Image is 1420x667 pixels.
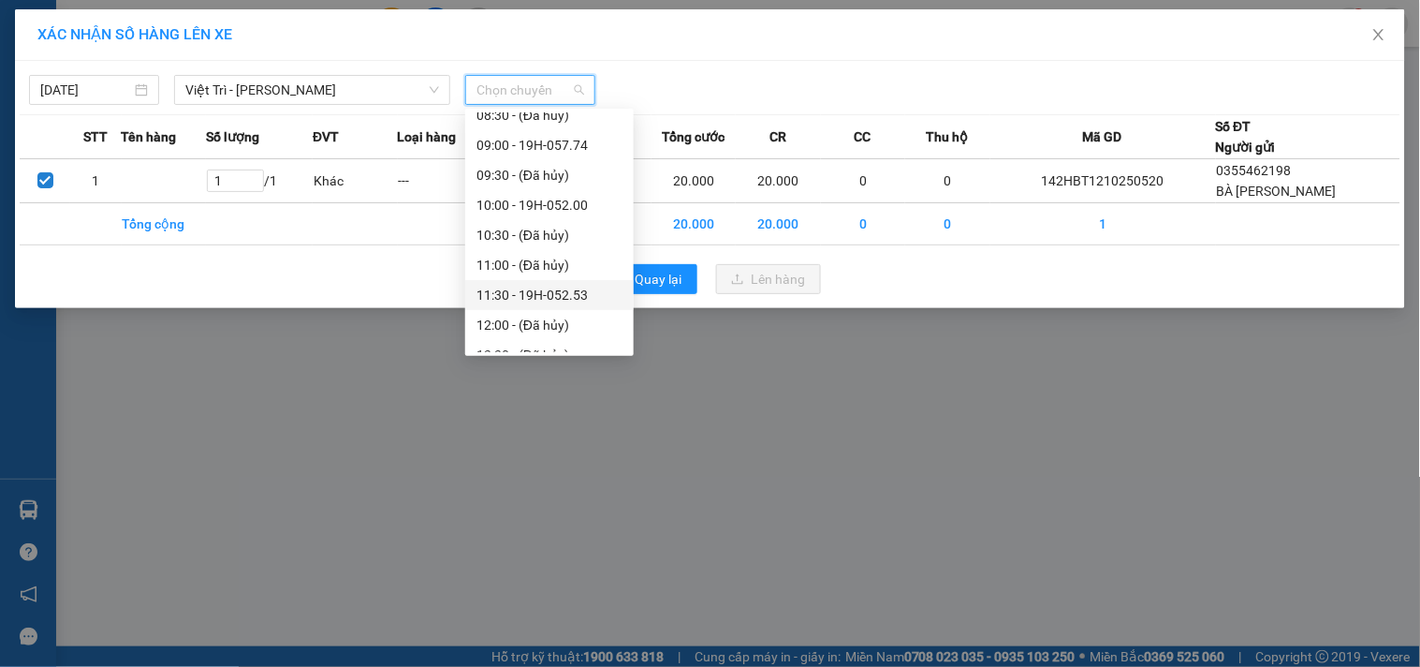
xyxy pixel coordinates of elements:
[83,126,108,147] span: STT
[651,203,736,245] td: 20.000
[122,126,177,147] span: Tên hàng
[206,159,313,203] td: / 1
[175,102,783,126] li: Hotline: 1900400028
[716,264,821,294] button: uploadLên hàng
[40,80,131,100] input: 12/10/2025
[736,159,820,203] td: 20.000
[1353,9,1405,62] button: Close
[476,165,622,185] div: 09:30 - (Đã hủy)
[476,76,584,104] span: Chọn chuyến
[429,84,440,96] span: down
[175,79,783,102] li: Số nhà [STREET_ADDRESS][PERSON_NAME]
[476,105,622,126] div: 08:30 - (Đã hủy)
[476,285,622,305] div: 11:30 - 19H-052.53
[70,159,121,203] td: 1
[1371,27,1386,42] span: close
[821,159,905,203] td: 0
[398,126,457,147] span: Loại hàng
[1217,163,1292,178] span: 0355462198
[227,22,731,73] b: Công ty TNHH Trọng Hiếu Phú Thọ - Nam Cường Limousine
[476,135,622,156] div: 09:00 - 19H-057.74
[1083,126,1122,147] span: Mã GD
[990,159,1216,203] td: 142HBT1210250520
[476,225,622,245] div: 10:30 - (Đã hủy)
[905,159,989,203] td: 0
[662,126,725,147] span: Tổng cước
[651,159,736,203] td: 20.000
[185,76,439,104] span: Việt Trì - Mạc Thái Tổ
[313,159,397,203] td: Khác
[600,264,697,294] button: rollbackQuay lại
[821,203,905,245] td: 0
[1217,184,1337,199] span: BÀ [PERSON_NAME]
[736,203,820,245] td: 20.000
[990,203,1216,245] td: 1
[1216,116,1276,157] div: Số ĐT Người gửi
[905,203,989,245] td: 0
[769,126,786,147] span: CR
[398,159,482,203] td: ---
[476,195,622,215] div: 10:00 - 19H-052.00
[855,126,871,147] span: CC
[636,269,682,289] span: Quay lại
[476,315,622,335] div: 12:00 - (Đã hủy)
[206,126,259,147] span: Số lượng
[927,126,969,147] span: Thu hộ
[122,203,206,245] td: Tổng cộng
[476,345,622,365] div: 12:30 - (Đã hủy)
[37,25,232,43] span: XÁC NHẬN SỐ HÀNG LÊN XE
[313,126,339,147] span: ĐVT
[476,255,622,275] div: 11:00 - (Đã hủy)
